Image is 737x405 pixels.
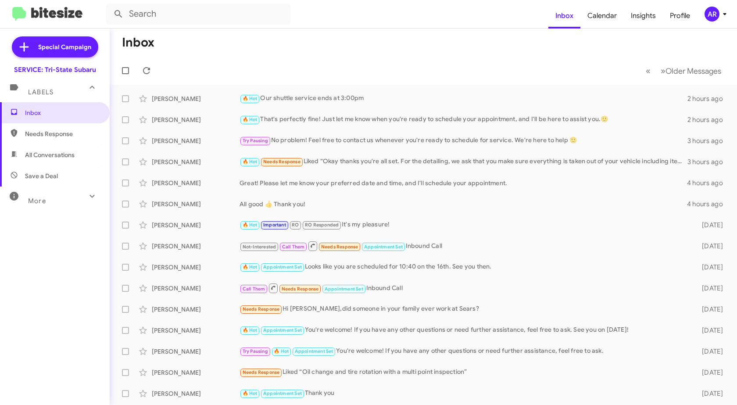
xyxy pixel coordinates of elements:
div: [PERSON_NAME] [152,326,240,335]
button: AR [697,7,727,22]
span: RO [292,222,299,228]
div: [PERSON_NAME] [152,368,240,377]
a: Profile [663,3,697,29]
span: Needs Response [282,286,319,292]
span: All Conversations [25,151,75,159]
div: Liked “Oil change and tire rotation with a multi point inspection” [240,367,690,377]
div: [DATE] [690,389,730,398]
div: Our shuttle service ends at 3:00pm [240,93,687,104]
span: Not-Interested [243,244,276,250]
span: Special Campaign [38,43,91,51]
span: Appointment Set [325,286,363,292]
span: Try Pausing [243,138,268,143]
span: Needs Response [263,159,301,165]
div: Hi [PERSON_NAME],did someone in your family ever work at Sears? [240,304,690,314]
span: Call Them [282,244,305,250]
div: All good 👍 Thank you! [240,200,687,208]
button: Next [655,62,726,80]
div: [DATE] [690,305,730,314]
div: [DATE] [690,326,730,335]
span: RO Responded [305,222,339,228]
span: Needs Response [25,129,100,138]
span: 🔥 Hot [243,117,258,122]
span: Appointment Set [263,327,302,333]
div: [PERSON_NAME] [152,136,240,145]
span: 🔥 Hot [243,391,258,396]
div: No problem! Feel free to contact us whenever you're ready to schedule for service. We're here to ... [240,136,687,146]
span: Appointment Set [263,264,302,270]
button: Previous [640,62,656,80]
div: 4 hours ago [687,200,730,208]
h1: Inbox [122,36,154,50]
div: [PERSON_NAME] [152,158,240,166]
a: Insights [624,3,663,29]
span: « [646,65,651,76]
span: » [661,65,665,76]
div: Thank you [240,388,690,398]
span: 🔥 Hot [243,159,258,165]
span: 🔥 Hot [243,96,258,101]
div: [DATE] [690,368,730,377]
div: [DATE] [690,263,730,272]
div: [PERSON_NAME] [152,179,240,187]
div: [PERSON_NAME] [152,305,240,314]
a: Special Campaign [12,36,98,57]
div: AR [705,7,719,22]
input: Search [106,4,290,25]
div: SERVICE: Tri-State Subaru [14,65,96,74]
span: Older Messages [665,66,721,76]
div: 2 hours ago [687,115,730,124]
div: 3 hours ago [687,158,730,166]
span: Try Pausing [243,348,268,354]
div: [DATE] [690,221,730,229]
div: Liked “Okay thanks you're all set. For the detailing, we ask that you make sure everything is tak... [240,157,687,167]
span: 🔥 Hot [243,264,258,270]
div: [DATE] [690,242,730,251]
span: 🔥 Hot [243,327,258,333]
div: You're welcome! If you have any other questions or need further assistance, feel free to ask. [240,346,690,356]
div: [PERSON_NAME] [152,94,240,103]
div: [DATE] [690,284,730,293]
span: Call Them [243,286,265,292]
div: [PERSON_NAME] [152,263,240,272]
span: Appointment Set [263,391,302,396]
div: 3 hours ago [687,136,730,145]
span: Needs Response [321,244,358,250]
nav: Page navigation example [641,62,726,80]
div: [PERSON_NAME] [152,200,240,208]
a: Inbox [548,3,580,29]
div: [PERSON_NAME] [152,115,240,124]
span: Needs Response [243,306,280,312]
span: More [28,197,46,205]
span: Needs Response [243,369,280,375]
div: Inbound Call [240,240,690,251]
div: [PERSON_NAME] [152,221,240,229]
span: Inbox [25,108,100,117]
div: You're welcome! If you have any other questions or need further assistance, feel free to ask. See... [240,325,690,335]
div: [PERSON_NAME] [152,347,240,356]
a: Calendar [580,3,624,29]
div: Great! Please let me know your preferred date and time, and I'll schedule your appointment. [240,179,687,187]
span: Important [263,222,286,228]
div: [DATE] [690,347,730,356]
div: 2 hours ago [687,94,730,103]
span: Appointment Set [364,244,403,250]
span: Save a Deal [25,172,58,180]
span: 🔥 Hot [243,222,258,228]
div: [PERSON_NAME] [152,389,240,398]
span: Appointment Set [295,348,333,354]
span: Labels [28,88,54,96]
div: It's my pleasure! [240,220,690,230]
div: Inbound Call [240,283,690,294]
div: That's perfectly fine! Just let me know when you're ready to schedule your appointment, and I'll ... [240,115,687,125]
div: Looks like you are scheduled for 10:40 on the 16th. See you then. [240,262,690,272]
div: [PERSON_NAME] [152,284,240,293]
div: [PERSON_NAME] [152,242,240,251]
span: 🔥 Hot [274,348,289,354]
div: 4 hours ago [687,179,730,187]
